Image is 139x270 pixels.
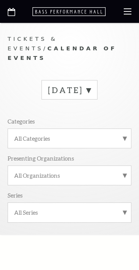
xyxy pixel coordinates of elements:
[8,45,117,61] span: Calendar of Events
[8,35,58,51] span: Tickets & Events
[14,135,125,142] label: All Categories
[8,118,35,125] p: Categories
[8,34,131,63] p: /
[14,172,125,179] label: All Organizations
[14,209,125,216] label: All Series
[48,85,91,95] label: [DATE]
[8,192,22,199] p: Series
[8,155,74,162] p: Presenting Organizations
